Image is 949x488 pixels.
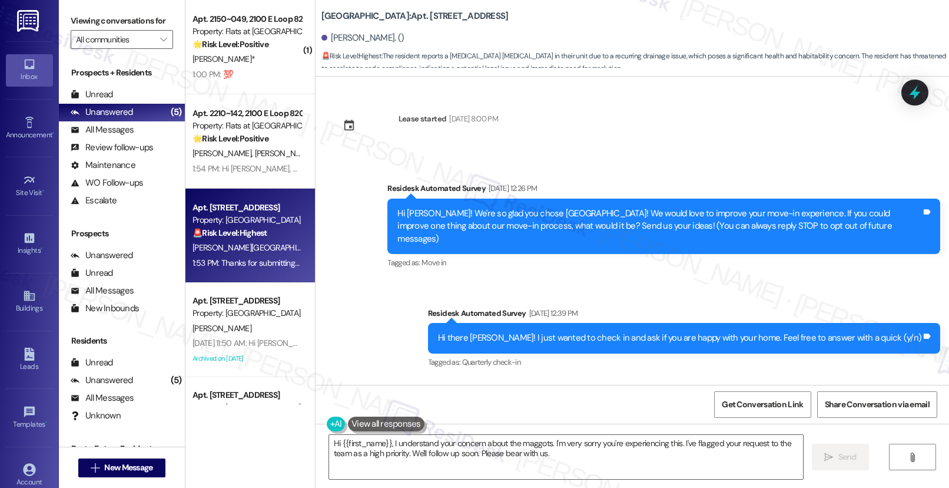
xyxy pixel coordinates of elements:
[193,148,255,159] span: [PERSON_NAME]
[6,228,53,260] a: Insights •
[42,187,44,195] span: •
[45,418,47,427] span: •
[71,141,153,154] div: Review follow-ups
[104,461,152,474] span: New Message
[193,54,255,64] span: [PERSON_NAME]*
[71,12,173,30] label: Viewing conversations for
[387,182,940,199] div: Residesk Automated Survey
[329,435,803,479] textarea: Hi {{first_name}}, I understand your concern about the maggots. I'm very sorry you're experiencin...
[193,163,818,174] div: 1:54 PM: Hi [PERSON_NAME], glad to hear everything was completed to your satisfaction. If I may a...
[71,285,134,297] div: All Messages
[321,50,949,75] span: : The resident reports a [MEDICAL_DATA] [MEDICAL_DATA] in their unit due to a recurring drainage ...
[71,194,117,207] div: Escalate
[193,389,301,401] div: Apt. [STREET_ADDRESS]
[193,202,301,214] div: Apt. [STREET_ADDRESS]
[908,453,917,462] i: 
[168,371,185,390] div: (5)
[6,286,53,318] a: Buildings
[71,374,133,387] div: Unanswered
[71,106,133,118] div: Unanswered
[387,254,940,271] div: Tagged as:
[714,391,811,418] button: Get Conversation Link
[71,249,133,262] div: Unanswered
[91,463,99,473] i: 
[193,295,301,307] div: Apt. [STREET_ADDRESS]
[6,54,53,86] a: Inbox
[168,103,185,121] div: (5)
[722,398,803,411] span: Get Conversation Link
[193,307,301,319] div: Property: [GEOGRAPHIC_DATA]
[193,133,268,144] strong: 🌟 Risk Level: Positive
[193,69,233,80] div: 1:00 PM: 💯
[462,357,520,367] span: Quarterly check-in
[812,444,869,470] button: Send
[59,443,185,455] div: Past + Future Residents
[817,391,937,418] button: Share Conversation via email
[17,10,41,32] img: ResiDesk Logo
[71,357,113,369] div: Unread
[193,258,565,268] div: 1:53 PM: Thanks for submitting the request. I’ve notified the team, and we’ll follow up soon. Ple...
[193,107,301,120] div: Apt. 2210~142, 2100 E Loop 820
[76,30,154,49] input: All communities
[71,267,113,279] div: Unread
[78,459,165,477] button: New Message
[838,451,857,463] span: Send
[41,245,42,253] span: •
[59,227,185,240] div: Prospects
[193,401,301,414] div: Property: [GEOGRAPHIC_DATA]
[71,88,113,101] div: Unread
[6,344,53,376] a: Leads
[193,13,301,25] div: Apt. 2150~049, 2100 E Loop 820
[397,207,921,245] div: Hi [PERSON_NAME]! We're so glad you chose [GEOGRAPHIC_DATA]! We would love to improve your move-i...
[6,402,53,434] a: Templates •
[52,129,54,137] span: •
[428,307,940,324] div: Residesk Automated Survey
[438,332,921,344] div: Hi there [PERSON_NAME]! I just wanted to check in and ask if you are happy with your home. Feel f...
[486,182,537,194] div: [DATE] 12:26 PM
[193,227,267,238] strong: 🚨 Risk Level: Highest
[254,148,313,159] span: [PERSON_NAME]
[824,453,833,462] i: 
[191,351,303,366] div: Archived on [DATE]
[71,159,135,172] div: Maintenance
[321,10,509,22] b: [GEOGRAPHIC_DATA]: Apt. [STREET_ADDRESS]
[193,323,251,334] span: [PERSON_NAME]
[71,410,121,422] div: Unknown
[71,124,134,136] div: All Messages
[399,113,447,125] div: Lease started
[59,335,185,347] div: Residents
[71,177,143,189] div: WO Follow-ups
[446,113,498,125] div: [DATE] 8:00 PM
[321,51,382,61] strong: 🚨 Risk Level: Highest
[193,39,268,50] strong: 🌟 Risk Level: Positive
[526,307,578,319] div: [DATE] 12:39 PM
[6,170,53,202] a: Site Visit •
[428,354,940,371] div: Tagged as:
[422,258,446,268] span: Move in
[193,338,746,348] div: [DATE] 11:50 AM: Hi [PERSON_NAME], Just a reminder - Game Night is happening tonight! Check out t...
[160,35,167,44] i: 
[71,302,139,315] div: New Inbounds
[825,398,930,411] span: Share Conversation via email
[193,242,326,253] span: [PERSON_NAME][GEOGRAPHIC_DATA]
[193,120,301,132] div: Property: Flats at [GEOGRAPHIC_DATA]
[59,67,185,79] div: Prospects + Residents
[193,214,301,226] div: Property: [GEOGRAPHIC_DATA]
[71,392,134,404] div: All Messages
[321,32,404,44] div: [PERSON_NAME]. ()
[193,25,301,38] div: Property: Flats at [GEOGRAPHIC_DATA]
